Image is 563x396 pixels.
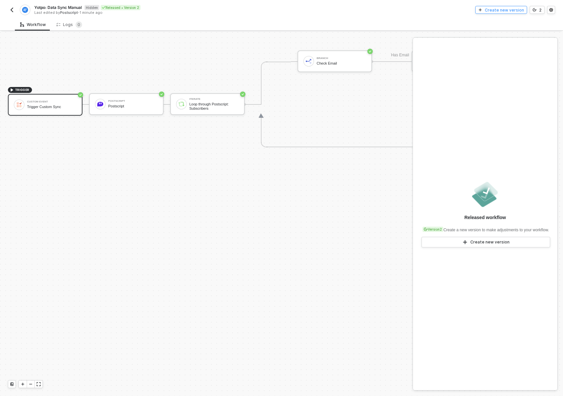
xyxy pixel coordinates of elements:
[421,223,549,233] div: Create a new version to make adjustments to your workflow.
[60,10,78,15] span: Postscript
[464,214,506,221] div: Released workflow
[8,6,16,14] button: back
[485,7,524,13] div: Create new version
[306,58,312,64] img: icon
[462,240,468,245] span: icon-play
[380,52,420,59] div: Has Email
[10,88,14,92] span: icon-play
[84,5,99,10] span: Hidden
[189,102,239,110] div: Loop through Postscript: Subscribers
[367,49,373,54] span: icon-success-page
[101,5,141,10] div: Released • Version 2
[27,100,77,103] div: Custom Event
[422,237,550,247] button: Create new version
[15,87,29,93] span: TRIGGER
[27,105,77,109] div: Trigger Custom Sync
[317,57,366,60] div: Branch
[549,8,553,12] span: icon-settings
[471,180,500,209] img: released.png
[530,6,545,14] button: 2
[178,101,184,107] img: icon
[37,382,41,386] span: icon-expand
[317,61,366,66] div: Check Email
[21,382,25,386] span: icon-play
[189,98,239,100] div: Iterate
[9,7,15,13] img: back
[539,7,542,13] div: 2
[20,22,46,27] div: Workflow
[159,92,164,97] span: icon-success-page
[29,382,33,386] span: icon-minus
[240,92,245,97] span: icon-success-page
[422,227,443,232] div: Version 2
[97,101,103,107] img: icon
[76,21,82,28] sup: 0
[478,8,482,12] span: icon-play
[16,102,22,108] img: icon
[78,92,83,98] span: icon-success-page
[56,21,82,28] div: Logs
[108,100,158,102] div: Postscript
[34,10,281,15] div: Last edited by - 1 minute ago
[22,7,28,13] img: integration-icon
[533,8,537,12] span: icon-versioning
[34,5,82,10] span: Yotpo: Data Sync Manual
[470,240,510,245] div: Create new version
[108,104,158,108] div: Postscript
[475,6,527,14] button: Create new version
[424,227,428,231] span: icon-versioning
